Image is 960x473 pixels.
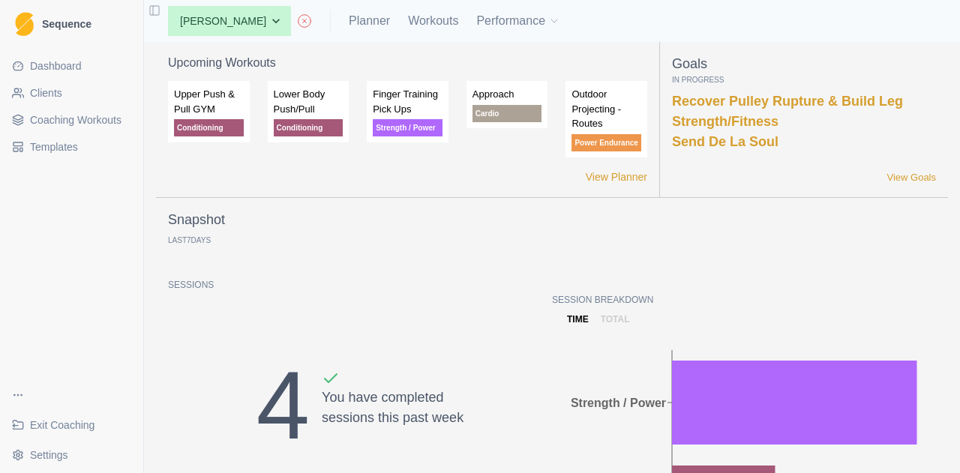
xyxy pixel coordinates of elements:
[472,105,542,122] p: Cardio
[274,119,343,136] p: Conditioning
[886,170,936,185] a: View Goals
[168,236,211,244] p: Last Days
[6,81,137,105] a: Clients
[174,119,244,136] p: Conditioning
[373,119,442,136] p: Strength / Power
[571,87,641,131] p: Outdoor Projecting - Routes
[6,54,137,78] a: Dashboard
[30,112,121,127] span: Coaching Workouts
[187,236,191,244] span: 7
[168,278,552,292] p: Sessions
[571,134,641,151] p: Power Endurance
[408,12,458,30] a: Workouts
[373,87,442,116] p: Finger Training Pick Ups
[30,85,62,100] span: Clients
[30,418,94,433] span: Exit Coaching
[552,293,936,307] p: Session Breakdown
[672,54,936,74] p: Goals
[6,108,137,132] a: Coaching Workouts
[571,396,666,409] tspan: Strength / Power
[6,443,137,467] button: Settings
[472,87,542,102] p: Approach
[476,6,560,36] button: Performance
[30,139,78,154] span: Templates
[601,313,630,326] p: total
[6,135,137,159] a: Templates
[6,6,137,42] a: LogoSequence
[15,12,34,37] img: Logo
[168,54,647,72] p: Upcoming Workouts
[672,94,903,129] a: Recover Pulley Rupture & Build Leg Strength/Fitness
[274,87,343,116] p: Lower Body Push/Pull
[30,58,82,73] span: Dashboard
[42,19,91,29] span: Sequence
[174,87,244,116] p: Upper Push & Pull GYM
[672,134,778,149] a: Send De La Soul
[586,169,647,185] a: View Planner
[567,313,589,326] p: time
[349,12,390,30] a: Planner
[6,413,137,437] a: Exit Coaching
[168,210,225,230] p: Snapshot
[672,74,936,85] p: In Progress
